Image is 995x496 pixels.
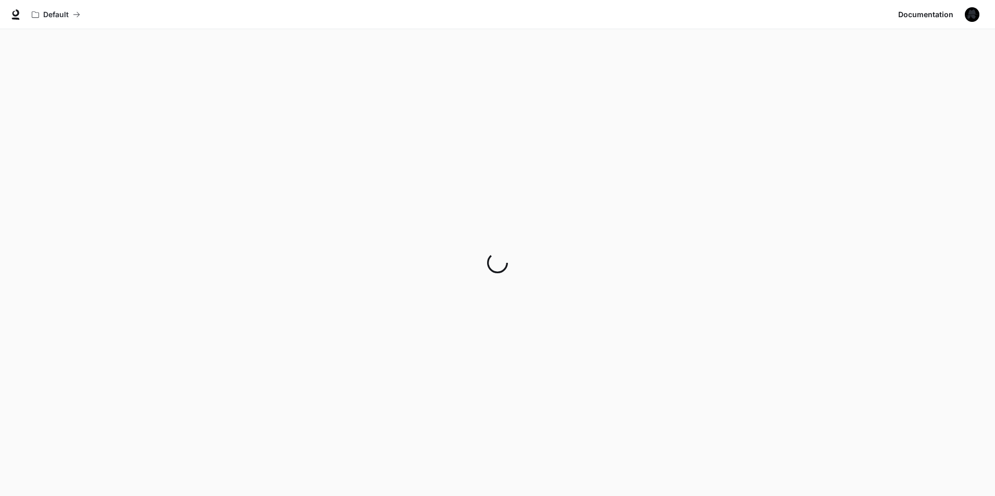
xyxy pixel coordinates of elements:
a: Documentation [894,4,958,25]
button: All workspaces [27,4,85,25]
span: Documentation [898,8,953,21]
p: Default [43,10,69,19]
img: User avatar [965,7,979,22]
button: User avatar [962,4,983,25]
